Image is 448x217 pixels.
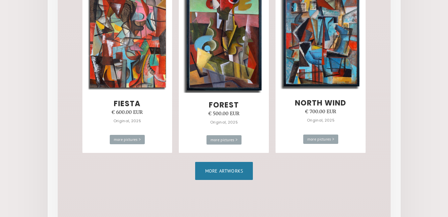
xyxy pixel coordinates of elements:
[208,109,240,118] div: € 500.00 EUR
[307,116,335,125] div: Original, 2025
[209,101,239,109] h4: forest
[111,108,143,117] div: € 600.00 EUR
[113,117,141,125] div: Original, 2025
[110,135,145,144] div: more pictures >
[114,100,140,108] h4: fiesta
[206,135,242,145] div: more pictures >
[195,162,253,180] a: More artworks
[305,107,337,116] div: € 700.00 EUR
[210,118,238,127] div: Original, 2025
[303,135,339,144] div: more pictures >
[295,99,346,107] h4: north wind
